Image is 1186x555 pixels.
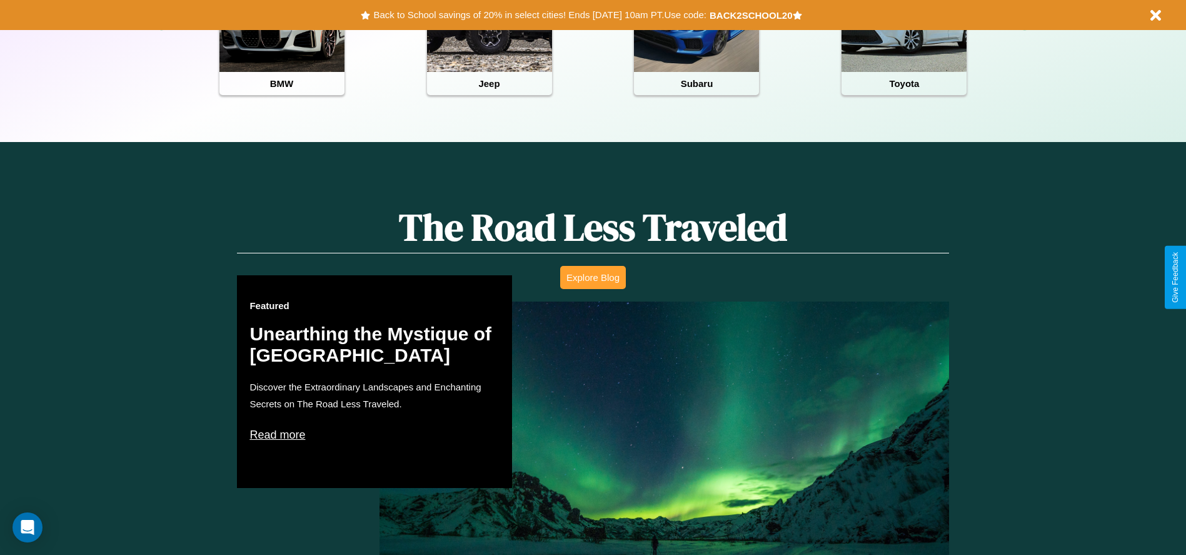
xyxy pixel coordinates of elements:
h4: Jeep [427,72,552,95]
p: Discover the Extraordinary Landscapes and Enchanting Secrets on The Road Less Traveled. [249,379,500,412]
button: Back to School savings of 20% in select cities! Ends [DATE] 10am PT.Use code: [370,6,709,24]
b: BACK2SCHOOL20 [710,10,793,21]
div: Open Intercom Messenger [13,512,43,542]
h1: The Road Less Traveled [237,201,948,253]
div: Give Feedback [1171,252,1180,303]
h4: BMW [219,72,344,95]
h4: Subaru [634,72,759,95]
h2: Unearthing the Mystique of [GEOGRAPHIC_DATA] [249,323,500,366]
h4: Toyota [842,72,967,95]
p: Read more [249,425,500,445]
h3: Featured [249,300,500,311]
button: Explore Blog [560,266,626,289]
